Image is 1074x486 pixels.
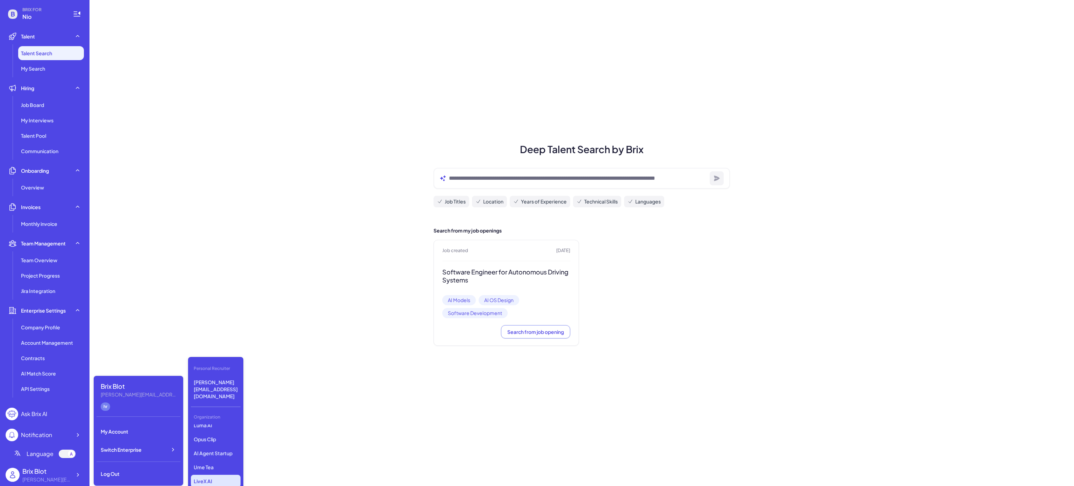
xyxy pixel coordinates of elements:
span: Software Development [442,308,508,318]
span: Languages [635,198,661,205]
h3: Software Engineer for Autonomous Driving Systems [442,268,570,284]
span: Account Management [21,339,73,346]
div: My Account [96,424,180,439]
span: Location [483,198,503,205]
span: Communication [21,148,58,155]
span: Talent Pool [21,132,46,139]
span: AI Models [442,295,476,305]
span: Monthly invoice [21,220,57,227]
span: Team Management [21,240,66,247]
span: Company Profile [21,324,60,331]
span: Talent [21,33,35,40]
h1: Deep Talent Search by Brix [425,142,738,157]
span: Hiring [21,85,34,92]
span: Job Board [21,101,44,108]
span: Job created [442,247,468,254]
img: user_logo.png [6,468,20,482]
p: Luma AI [191,419,241,431]
p: [PERSON_NAME][EMAIL_ADDRESS][DOMAIN_NAME] [191,376,241,402]
span: My Search [21,65,45,72]
span: Years of Experience [521,198,567,205]
span: Team Overview [21,257,57,264]
span: Overview [21,184,44,191]
span: Project Progress [21,272,60,279]
div: Ask Brix AI [21,410,47,418]
span: Switch Enterprise [101,446,142,453]
div: Organization [191,411,241,423]
span: Invoices [21,203,41,210]
span: Nio [22,13,64,21]
span: Onboarding [21,167,49,174]
div: blake@joinbrix.com [101,391,178,398]
div: Log Out [96,466,180,481]
span: Jira Integration [21,287,55,294]
span: Talent Search [21,50,52,57]
span: Search from job opening [507,329,564,335]
div: Brix Blot [101,381,178,391]
p: Ume Tea [191,461,241,473]
button: Search from job opening [501,325,570,338]
div: Brix Blot [22,466,71,476]
div: hr [101,402,110,411]
div: Personal Recruiter [191,363,241,374]
span: API Settings [21,385,50,392]
h2: Search from my job openings [434,227,730,234]
span: Enterprise Settings [21,307,66,314]
span: [DATE] [556,247,570,254]
span: My Interviews [21,117,53,124]
p: Opus Clip [191,433,241,445]
span: AI OS Design [479,295,519,305]
div: blake@joinbrix.com [22,476,71,483]
span: Technical Skills [584,198,618,205]
p: AI Agent Startup [191,447,241,459]
span: Language [27,450,53,458]
div: Notification [21,431,52,439]
span: AI Match Score [21,370,56,377]
span: Job Titles [445,198,466,205]
span: BRIX FOR [22,7,64,13]
span: Contracts [21,355,45,362]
